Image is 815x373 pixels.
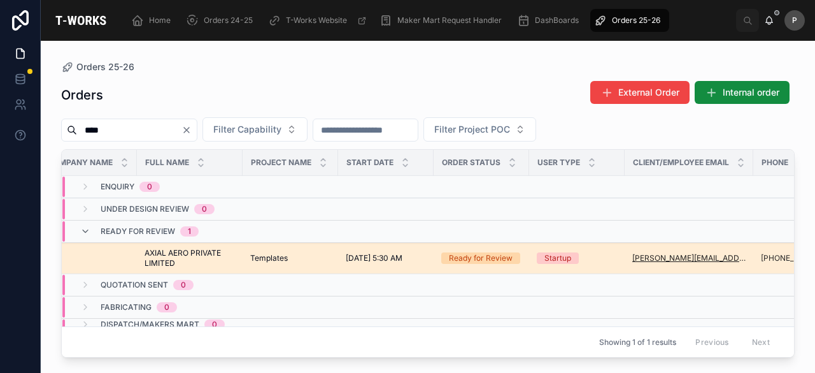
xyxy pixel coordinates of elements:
[264,9,373,32] a: T-Works Website
[213,123,281,136] span: Filter Capability
[127,9,180,32] a: Home
[51,10,111,31] img: App logo
[101,280,168,290] span: Quotation Sent
[441,252,521,264] a: Ready for Review
[48,157,113,168] span: Company Name
[202,204,207,214] div: 0
[250,253,330,263] a: Templates
[188,226,191,237] div: 1
[449,252,513,264] div: Ready for Review
[632,253,746,263] a: [PERSON_NAME][EMAIL_ADDRESS][DOMAIN_NAME]
[590,9,669,32] a: Orders 25-26
[762,157,788,168] span: Phone
[145,248,235,268] a: AXIAL AERO PRIVATE LIMITED
[145,157,189,168] span: Full Name
[286,15,347,26] span: T-Works Website
[61,86,103,104] h1: Orders
[590,81,690,104] button: External Order
[202,117,308,142] button: Select Button
[376,9,511,32] a: Maker Mart Request Handler
[535,15,579,26] span: DashBoards
[346,157,393,168] span: Start Date
[397,15,502,26] span: Maker Mart Request Handler
[61,61,134,73] a: Orders 25-26
[346,253,426,263] a: [DATE] 5:30 AM
[792,15,797,26] span: P
[101,319,199,330] span: Dispatch/Makers Mart
[612,15,660,26] span: Orders 25-26
[121,6,736,34] div: scrollable content
[101,204,189,214] span: Under Design Review
[537,157,580,168] span: User Type
[149,15,171,26] span: Home
[251,157,311,168] span: Project Name
[101,226,175,237] span: Ready for Review
[423,117,536,142] button: Select Button
[618,86,679,99] span: External Order
[346,253,402,263] span: [DATE] 5:30 AM
[182,9,262,32] a: Orders 24-25
[442,157,500,168] span: Order Status
[695,81,790,104] button: Internal order
[101,302,152,312] span: Fabricating
[599,337,676,347] span: Showing 1 of 1 results
[164,302,169,312] div: 0
[212,319,217,330] div: 0
[181,125,197,135] button: Clear
[434,123,510,136] span: Filter Project POC
[633,157,729,168] span: Client/Employee Email
[204,15,253,26] span: Orders 24-25
[513,9,588,32] a: DashBoards
[76,61,134,73] span: Orders 25-26
[723,86,779,99] span: Internal order
[537,252,617,264] a: Startup
[181,280,186,290] div: 0
[250,253,288,263] span: Templates
[101,182,134,192] span: Enquiry
[544,252,571,264] div: Startup
[147,182,152,192] div: 0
